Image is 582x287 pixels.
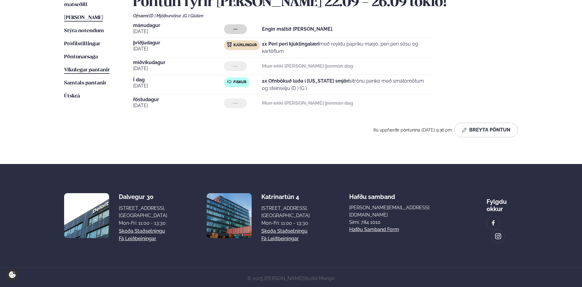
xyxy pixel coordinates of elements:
[261,227,308,235] a: Skoða staðsetningu
[64,93,80,100] a: Útskrá
[262,40,431,55] p: með reyktu papriku mæjó, peri peri sósu og kartöflum
[64,41,100,46] span: Prófílstillingar
[261,235,299,242] a: Fá leiðbeiningar
[64,80,106,86] span: Samtals pantanir
[119,227,165,235] a: Skoða staðsetningu
[64,80,106,87] a: Samtals pantanir
[64,54,98,60] span: Pöntunarsaga
[262,100,353,106] strong: Mun ekki [PERSON_NAME] þennan dag
[64,27,104,35] a: Stýra notendum
[119,235,156,242] a: Fá leiðbeiningar
[233,80,246,85] span: Fiskur
[119,220,167,227] div: Mon-Fri: 11:00 - 13:30
[133,97,224,102] span: föstudagur
[133,45,224,53] span: [DATE]
[149,13,183,18] span: (D ) Mjólkurvörur ,
[64,67,110,74] a: Vikulegar pantanir
[262,63,353,69] strong: Mun ekki [PERSON_NAME] þennan dag
[133,23,224,28] span: mánudagur
[133,28,224,35] span: [DATE]
[233,64,238,69] span: ---
[349,204,447,219] a: [PERSON_NAME][EMAIL_ADDRESS][DOMAIN_NAME]
[183,13,203,18] span: (G ) Glúten
[133,40,224,45] span: þriðjudagur
[133,65,224,72] span: [DATE]
[262,77,431,92] p: sítrónu panko með smátómötum og steinselju (D ) (G )
[487,193,518,213] div: Fylgdu okkur
[374,128,452,132] span: Þú uppfærðir pöntunina [DATE] 9:36 pm
[64,40,100,48] a: Prófílstillingar
[262,41,319,47] strong: 1x Peri peri kjúklingalæri
[133,77,224,82] span: Í dag
[490,220,497,227] img: image alt
[261,220,310,227] div: Mon-Fri: 11:00 - 13:30
[349,219,447,226] p: Sími: 784 1010
[261,193,310,200] div: Katrínartún 4
[495,233,501,240] img: image alt
[133,82,224,90] span: [DATE]
[64,193,109,238] img: image alt
[233,101,238,106] span: ---
[303,275,335,281] a: Studio Mango
[349,188,395,200] span: Hafðu samband
[487,217,500,229] a: image alt
[349,226,399,233] a: Hafðu samband form
[454,123,518,137] button: Breyta Pöntun
[6,268,19,281] a: Cookie settings
[64,53,98,61] a: Pöntunarsaga
[64,14,103,22] a: [PERSON_NAME]
[492,230,505,243] a: image alt
[133,102,224,109] span: [DATE]
[64,15,103,20] span: [PERSON_NAME]
[133,13,518,18] div: Ofnæmi:
[261,205,310,219] div: [STREET_ADDRESS], [GEOGRAPHIC_DATA]
[133,60,224,65] span: miðvikudagur
[64,28,104,33] span: Stýra notendum
[119,193,167,200] div: Dalvegur 30
[64,94,80,99] span: Útskrá
[227,42,232,47] img: chicken.svg
[233,27,238,32] span: ---
[262,78,350,84] strong: 1x Ofnbökuð lúða í [US_STATE] smjöri
[64,67,110,73] span: Vikulegar pantanir
[227,79,232,84] img: fish.svg
[119,205,167,219] div: [STREET_ADDRESS], [GEOGRAPHIC_DATA]
[262,26,333,32] strong: Engin máltíð [PERSON_NAME].
[247,275,335,281] span: © 2025 [PERSON_NAME]
[207,193,252,238] img: image alt
[233,43,257,48] span: Kjúklingur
